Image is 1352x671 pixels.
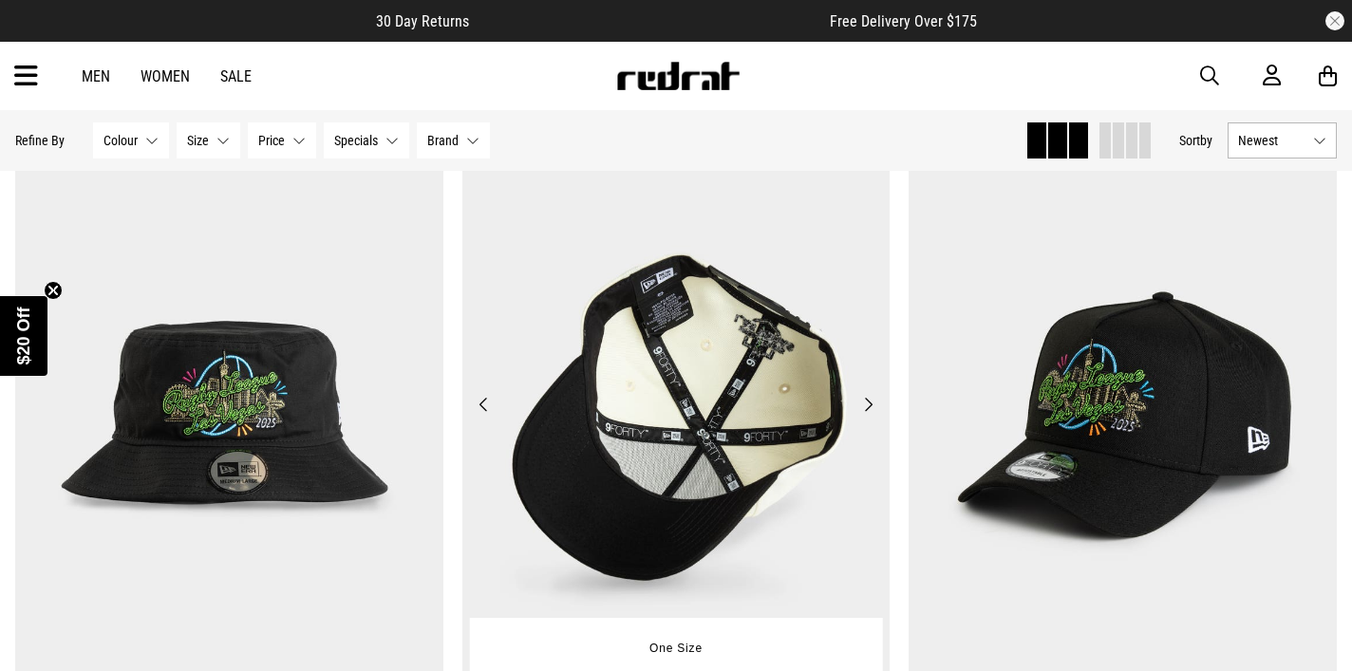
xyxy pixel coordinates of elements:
span: Specials [334,133,378,148]
a: Men [82,67,110,85]
span: Newest [1238,133,1305,148]
button: One Size [635,632,717,666]
iframe: Customer reviews powered by Trustpilot [507,11,792,30]
button: Specials [324,122,409,158]
span: 30 Day Returns [376,12,469,30]
a: Sale [220,67,252,85]
img: Redrat logo [615,62,741,90]
button: Open LiveChat chat widget [15,8,72,65]
span: Price [258,133,285,148]
button: Brand [417,122,490,158]
span: $20 Off [14,307,33,364]
span: Brand [427,133,459,148]
span: Size [187,133,209,148]
p: Refine By [15,133,65,148]
button: Colour [93,122,169,158]
span: Free Delivery Over $175 [830,12,977,30]
span: by [1200,133,1212,148]
button: Previous [472,393,496,416]
button: Next [856,393,880,416]
button: Sortby [1179,129,1212,152]
span: Colour [103,133,138,148]
button: Price [248,122,316,158]
button: Newest [1228,122,1337,158]
a: Women [141,67,190,85]
button: Close teaser [44,281,63,300]
button: Size [177,122,240,158]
